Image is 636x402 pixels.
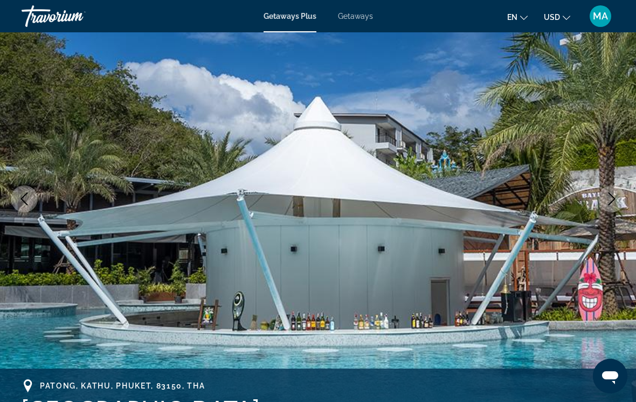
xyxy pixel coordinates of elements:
a: Travorium [22,2,129,30]
span: en [507,13,517,22]
span: USD [544,13,560,22]
button: Next image [598,185,625,212]
span: MA [593,11,608,22]
span: Patong, Kathu, Phuket, 83150, THA [40,382,205,390]
a: Getaways [338,12,373,20]
a: Getaways Plus [264,12,316,20]
button: User Menu [586,5,614,27]
button: Change language [507,9,528,25]
button: Change currency [544,9,570,25]
button: Previous image [11,185,38,212]
iframe: Кнопка запуска окна обмена сообщениями [593,359,627,393]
